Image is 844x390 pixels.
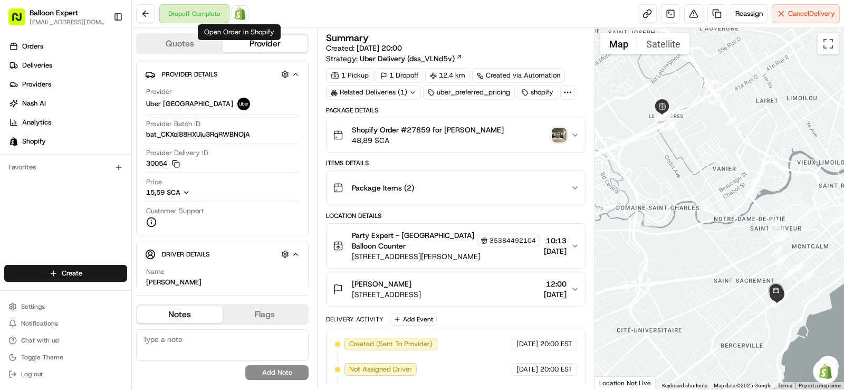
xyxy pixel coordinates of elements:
span: Providers [22,80,51,89]
span: 35384492104 [490,236,536,245]
img: Shopify [234,7,246,20]
button: 30054 [146,159,180,168]
span: 15,59 $CA [146,188,180,197]
div: Delivery Activity [326,315,383,324]
div: 16 [776,230,788,242]
div: 12.4 km [425,68,470,83]
div: 17 [771,245,783,256]
button: 15,59 $CA [146,188,239,197]
button: Chat with us! [4,333,127,348]
span: • [88,164,91,172]
img: Shopify logo [9,137,18,146]
div: 21 [802,269,814,281]
button: Quotes [137,35,223,52]
span: [DATE] [516,339,538,349]
button: See all [164,135,192,148]
button: Balloon Expert [30,7,78,18]
button: Map camera controls [818,356,839,377]
button: CancelDelivery [772,4,840,23]
a: Created via Automation [472,68,565,83]
span: Uber [GEOGRAPHIC_DATA] [146,99,233,109]
span: Name [146,267,165,277]
button: Balloon Expert[EMAIL_ADDRESS][DOMAIN_NAME] [4,4,109,30]
div: 18 [774,254,786,265]
span: Orders [22,42,43,51]
span: Provider [146,87,172,97]
a: Uber Delivery (dss_VLNd5v) [360,53,463,64]
span: bat_CKXol88HXUiu3RqRWBNOjA [146,130,250,139]
a: Powered byPylon [74,233,128,241]
button: Start new chat [179,104,192,117]
span: Shopify Order #27859 for [PERSON_NAME] [352,125,504,135]
span: Toggle Theme [21,353,63,362]
button: Keyboard shortcuts [662,382,707,389]
button: Package Items (2) [327,171,586,205]
div: 20 [792,261,803,272]
span: [STREET_ADDRESS] [352,289,421,300]
img: 8016278978528_b943e370aa5ada12b00a_72.png [22,101,41,120]
span: Log out [21,370,43,378]
span: 10:13 [544,235,567,246]
span: Driver Details [162,250,209,259]
button: Toggle fullscreen view [818,33,839,54]
div: shopify [517,85,558,100]
span: Nash AI [22,99,46,108]
a: Orders [4,38,131,55]
a: Terms [778,383,792,388]
span: Provider Delivery ID [146,148,208,158]
div: 💻 [89,208,98,217]
div: 10 [754,167,765,178]
img: Brigitte Vinadas [11,154,27,170]
div: 2 [672,103,684,115]
button: Create [4,265,127,282]
div: 1 Pickup [326,68,373,83]
div: 6 [655,109,667,120]
div: 📗 [11,208,19,217]
div: [PERSON_NAME] [146,278,202,287]
span: Customer Support [146,206,204,216]
span: Pylon [105,233,128,241]
span: Shopify [22,137,46,146]
span: Map data ©2025 Google [714,383,771,388]
a: Shopify [232,5,248,22]
div: Strategy: [326,53,463,64]
span: Created: [326,43,402,53]
button: Shopify Order #27859 for [PERSON_NAME]48,89 $CAphoto_proof_of_delivery image [327,118,586,152]
div: We're available if you need us! [47,111,145,120]
div: 23 [770,296,782,308]
span: Price [146,177,162,187]
img: photo_proof_of_delivery image [552,128,567,142]
span: Reassign [735,9,763,18]
span: 48,89 $CA [352,135,504,146]
button: Settings [4,299,127,314]
div: 3 [662,109,674,121]
div: 7 [658,107,669,118]
button: Toggle Theme [4,350,127,365]
a: Analytics [4,114,131,131]
span: Deliveries [22,61,52,70]
a: Report a map error [799,383,841,388]
button: Provider Details [145,65,300,83]
div: Start new chat [47,101,173,111]
span: Create [62,269,82,278]
button: Notifications [4,316,127,331]
div: 22 [776,291,788,302]
p: Welcome 👋 [11,42,192,59]
div: Items Details [326,159,586,167]
span: Created (Sent To Provider) [349,339,433,349]
img: 1736555255976-a54dd68f-1ca7-489b-9aae-adbdc363a1c4 [21,164,30,173]
div: 19 [784,266,795,278]
span: [DATE] [544,289,567,300]
img: Nash [11,11,32,32]
button: Provider [223,35,308,52]
span: [DATE] [93,164,115,172]
img: uber-new-logo.jpeg [237,98,250,110]
button: Flags [223,306,308,323]
div: 4 [655,108,666,120]
div: Location Not Live [595,376,656,389]
span: 20:00 EST [540,365,572,374]
span: Provider Details [162,70,217,79]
